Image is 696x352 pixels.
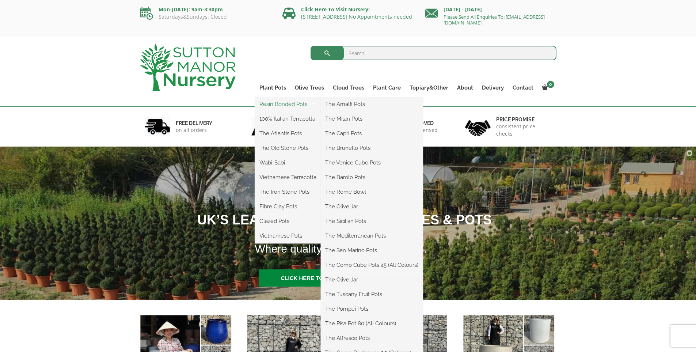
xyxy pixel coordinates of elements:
h1: Where quality grows on every tree.. [246,238,605,260]
a: The Olive Jar [321,274,423,285]
p: Saturdays&Sundays: Closed [140,14,271,20]
a: Resin Bonded Pots [255,99,321,110]
img: 2.jpg [251,117,277,136]
span: 0 [547,81,554,88]
a: The Milan Pots [321,113,423,124]
input: Search... [311,46,556,60]
a: The Alfresco Pots [321,333,423,344]
a: The Pisa Pot 80 (All Colours) [321,318,423,329]
a: Contact [508,83,538,93]
img: 1.jpg [145,117,170,136]
a: The Venice Cube Pots [321,157,423,168]
a: The Iron Stone Pots [255,186,321,197]
a: Cloud Trees [328,83,369,93]
a: Wabi-Sabi [255,157,321,168]
h1: FREE UK DELIVERY UK’S LEADING SUPPLIERS OF TREES & POTS [76,186,604,231]
a: Vietnamese Pots [255,230,321,241]
a: The Tuscany Fruit Pots [321,289,423,300]
a: The Sicilian Pots [321,216,423,227]
a: The San Marino Pots [321,245,423,256]
a: Glazed Pots [255,216,321,227]
a: The Brunello Pots [321,143,423,154]
img: logo [140,44,236,91]
a: The Como Cube Pots 45 (All Colours) [321,260,423,270]
p: Mon-[DATE]: 9am-3:30pm [140,5,271,14]
img: 4.jpg [465,116,491,138]
a: The Capri Pots [321,128,423,139]
a: Plant Pots [255,83,290,93]
h6: FREE DELIVERY [176,120,212,126]
p: on all orders [176,126,212,134]
a: Olive Trees [290,83,328,93]
a: The Olive Jar [321,201,423,212]
a: [STREET_ADDRESS] No Appointments needed [301,13,412,20]
h6: Price promise [496,116,552,123]
a: The Atlantis Pots [255,128,321,139]
a: Please Send All Enquiries To: [EMAIL_ADDRESS][DOMAIN_NAME] [444,14,545,26]
a: Topiary&Other [405,83,453,93]
p: [DATE] - [DATE] [425,5,556,14]
a: Delivery [478,83,508,93]
a: Click Here To Visit Nursery! [301,6,370,13]
a: The Old Stone Pots [255,143,321,154]
a: Plant Care [369,83,405,93]
a: Vietnamese Terracotta [255,172,321,183]
p: consistent price checks [496,123,552,137]
a: About [453,83,478,93]
a: The Pompei Pots [321,303,423,314]
a: 0 [538,83,556,93]
a: The Barolo Pots [321,172,423,183]
a: The Rome Bowl [321,186,423,197]
a: 100% Italian Terracotta [255,113,321,124]
a: The Amalfi Pots [321,99,423,110]
a: The Mediterranean Pots [321,230,423,241]
a: Fibre Clay Pots [255,201,321,212]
